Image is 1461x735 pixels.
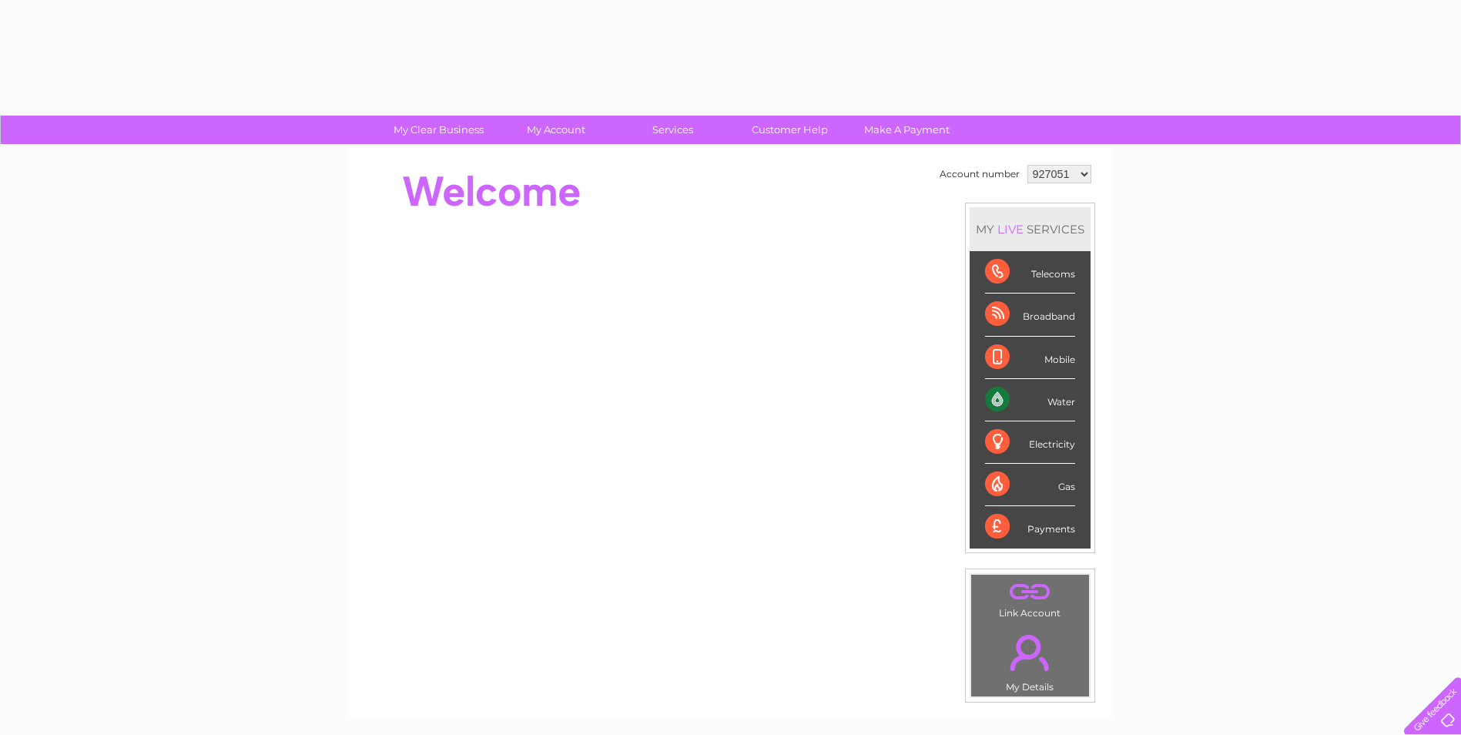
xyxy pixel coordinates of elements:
a: . [975,579,1085,606]
a: My Account [492,116,619,144]
a: Make A Payment [843,116,970,144]
a: . [975,626,1085,680]
div: MY SERVICES [970,207,1091,251]
div: Broadband [985,294,1075,336]
td: Account number [936,161,1024,187]
a: Customer Help [726,116,853,144]
div: Payments [985,506,1075,548]
div: Mobile [985,337,1075,379]
td: Link Account [970,574,1090,623]
a: Services [609,116,736,144]
a: My Clear Business [375,116,502,144]
div: LIVE [994,222,1027,237]
div: Gas [985,464,1075,506]
td: My Details [970,622,1090,697]
div: Electricity [985,421,1075,464]
div: Telecoms [985,251,1075,294]
div: Water [985,379,1075,421]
